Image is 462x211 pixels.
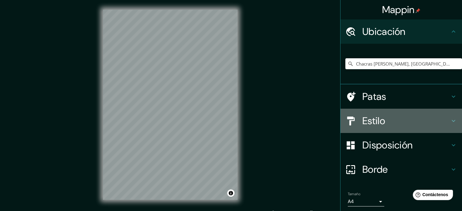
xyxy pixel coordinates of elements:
[362,114,385,127] font: Estilo
[362,25,406,38] font: Ubicación
[362,163,388,176] font: Borde
[341,19,462,44] div: Ubicación
[341,157,462,182] div: Borde
[348,198,354,205] font: A4
[408,187,455,204] iframe: Lanzador de widgets de ayuda
[341,109,462,133] div: Estilo
[345,58,462,69] input: Elige tu ciudad o zona
[103,10,238,200] canvas: Mapa
[341,84,462,109] div: Patas
[227,189,234,197] button: Activar o desactivar atribución
[362,139,412,151] font: Disposición
[382,3,415,16] font: Mappin
[416,8,420,13] img: pin-icon.png
[341,133,462,157] div: Disposición
[348,192,360,196] font: Tamaño
[362,90,386,103] font: Patas
[348,197,384,206] div: A4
